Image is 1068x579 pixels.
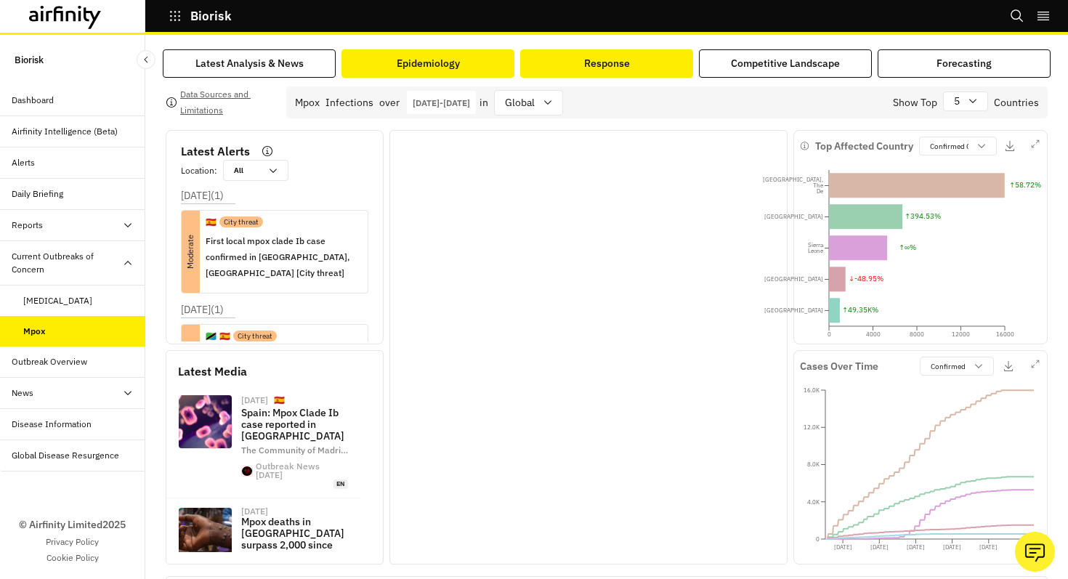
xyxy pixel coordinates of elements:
[19,517,126,533] p: © Airfinity Limited 2025
[181,188,224,203] p: [DATE] ( 1 )
[842,305,878,315] text: ↑ 49.35K %
[893,95,937,110] p: Show Top
[295,95,320,110] div: Mpox
[12,156,35,169] div: Alerts
[190,9,232,23] p: Biorisk
[241,507,268,516] div: [DATE]
[23,325,46,338] div: Mpox
[480,95,488,110] p: in
[764,213,823,220] tspan: [GEOGRAPHIC_DATA]
[905,211,941,221] text: ↑ 394.53 %
[817,187,824,195] tspan: De
[150,243,232,261] p: Moderate
[166,386,360,498] a: [DATE]🇪🇸Spain: Mpox Clade Ib case reported in [GEOGRAPHIC_DATA]The Community of Madri…Outbreak Ne...
[828,331,831,338] tspan: 0
[12,94,54,107] div: Dashboard
[899,243,916,252] text: ↑ ∞ %
[979,543,998,551] tspan: [DATE]
[242,466,252,477] img: https%3A%2F%2Fsubstack-post-media.s3.amazonaws.com%2Fpublic%2Fimages%2F37c14a42-f118-4411-b204-2d...
[815,139,913,154] p: Top Affected Country
[584,56,630,71] div: Response
[936,56,992,71] div: Forecasting
[996,331,1014,338] tspan: 16000
[169,4,232,28] button: Biorisk
[195,56,304,71] div: Latest Analysis & News
[12,355,87,368] div: Outbreak Overview
[407,91,476,114] button: Interact with the calendar and add the check-in date for your trip.
[178,363,371,380] p: Latest Media
[804,424,820,431] tspan: 12.0K
[763,176,823,183] tspan: [GEOGRAPHIC_DATA],
[241,407,348,442] p: Spain: Mpox Clade Ib case reported in [GEOGRAPHIC_DATA]
[1010,4,1024,28] button: Search
[46,551,99,564] a: Cookie Policy
[952,331,970,338] tspan: 12000
[206,233,356,281] p: First local mpox clade Ib case confirmed in [GEOGRAPHIC_DATA], [GEOGRAPHIC_DATA] [City threat]
[274,394,285,407] p: 🇪🇸
[46,535,99,548] a: Privacy Policy
[12,187,63,201] div: Daily Briefing
[224,216,259,227] p: City threat
[849,274,883,283] text: ↓ -48.95 %
[1009,180,1041,190] text: ↑ 58.72 %
[181,142,250,160] p: Latest Alerts
[241,445,348,455] span: The Community of Madri …
[137,50,155,69] button: Close Sidebar
[241,516,348,562] p: Mpox deaths in [GEOGRAPHIC_DATA] surpass 2,000 since [DATE]
[808,241,824,248] tspan: Sierra
[238,331,272,341] p: City threat
[397,56,460,71] div: Epidemiology
[12,125,118,138] div: Airfinity Intelligence (Beta)
[12,250,122,276] div: Current Outbreaks of Concern
[931,361,966,372] p: Confirmed
[866,331,881,338] tspan: 4000
[23,294,92,307] div: [MEDICAL_DATA]
[12,219,43,232] div: Reports
[181,302,224,317] p: [DATE] ( 1 )
[219,330,230,343] p: 🇪🇸
[180,86,275,118] p: Data Sources and Limitations
[907,543,925,551] tspan: [DATE]
[807,498,820,506] tspan: 4.0K
[834,543,852,551] tspan: [DATE]
[166,91,275,114] button: Data Sources and Limitations
[813,182,824,189] tspan: The
[910,331,924,338] tspan: 8000
[379,95,400,110] p: over
[12,418,92,431] div: Disease Information
[804,386,820,394] tspan: 16.0K
[870,543,889,551] tspan: [DATE]
[15,46,44,73] p: Biorisk
[179,508,232,561] img: Mpox.jpg
[807,461,820,468] tspan: 8.0K
[1016,543,1034,551] tspan: [DATE]
[413,97,470,108] p: [DATE] - [DATE]
[764,307,823,314] tspan: [GEOGRAPHIC_DATA]
[12,386,33,400] div: News
[943,543,961,551] tspan: [DATE]
[930,141,985,152] p: Confirmed Cases
[954,94,960,109] p: 5
[816,535,820,543] tspan: 0
[731,56,840,71] div: Competitive Landscape
[12,449,119,462] div: Global Disease Resurgence
[206,330,217,343] p: 🇹🇿
[256,462,348,479] div: Outbreak News [DATE]
[333,479,348,489] span: en
[764,275,823,283] tspan: [GEOGRAPHIC_DATA]
[1015,532,1055,572] button: Ask our analysts
[325,95,373,110] p: Infections
[241,396,268,405] div: [DATE]
[808,247,824,254] tspan: Leone
[994,95,1039,110] p: Countries
[179,395,232,448] img: photo-1706647154159-a7f72bf84ec4
[206,216,217,229] p: 🇪🇸
[800,359,878,374] p: Cases Over Time
[181,164,217,177] p: Location :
